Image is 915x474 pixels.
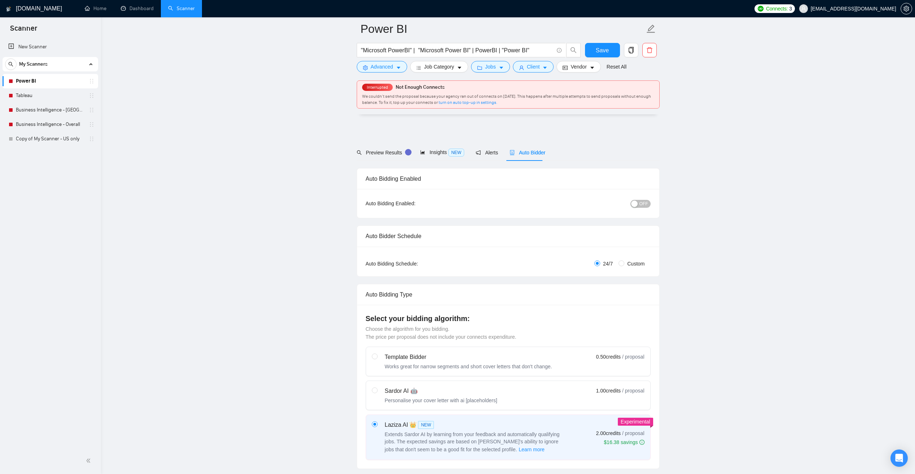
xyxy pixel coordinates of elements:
span: NEW [448,149,464,157]
span: holder [89,78,94,84]
a: Power BI [16,74,84,88]
span: 2.00 credits [596,429,621,437]
span: edit [646,24,656,34]
span: copy [624,47,638,53]
span: caret-down [542,65,547,70]
img: upwork-logo.png [758,6,764,12]
button: Laziza AI NEWExtends Sardor AI by learning from your feedback and automatically qualifying jobs. ... [518,445,545,454]
span: Custom [624,260,647,268]
span: delete [643,47,656,53]
button: idcardVendorcaret-down [557,61,601,73]
span: 👑 [409,421,417,429]
a: Business Intelligence - Overall [16,117,84,132]
span: holder [89,122,94,127]
span: info-circle [557,48,562,53]
span: / proposal [622,353,644,360]
button: copy [624,43,638,57]
span: holder [89,136,94,142]
span: Save [596,46,609,55]
span: caret-down [499,65,504,70]
span: 3 [789,5,792,13]
a: turn on auto top-up in settings. [439,100,497,105]
a: Business Intelligence - [GEOGRAPHIC_DATA] [16,103,84,117]
a: dashboardDashboard [121,5,154,12]
span: Experimental [621,419,650,425]
input: Scanner name... [361,20,645,38]
span: Auto Bidder [510,150,545,155]
div: Open Intercom Messenger [890,449,908,467]
span: Preview Results [357,150,409,155]
span: search [5,62,16,67]
span: area-chart [420,150,425,155]
button: settingAdvancedcaret-down [357,61,407,73]
span: Jobs [485,63,496,71]
button: search [5,58,17,70]
span: Choose the algorithm for you bidding. The price per proposal does not include your connects expen... [366,326,516,340]
div: Works great for narrow segments and short cover letters that don't change. [385,363,552,370]
span: Vendor [571,63,586,71]
span: info-circle [639,440,645,445]
div: Auto Bidding Enabled: [366,199,461,207]
a: searchScanner [168,5,195,12]
span: Extends Sardor AI by learning from your feedback and automatically qualifying jobs. The expected ... [385,431,560,452]
div: Personalise your cover letter with ai [placeholders] [385,397,497,404]
div: Sardor AI 🤖 [385,387,497,395]
a: Reset All [607,63,626,71]
li: New Scanner [3,40,98,54]
span: user [519,65,524,70]
span: bars [416,65,421,70]
span: robot [510,150,515,155]
span: idcard [563,65,568,70]
div: Auto Bidding Type [366,284,651,305]
span: / proposal [622,387,644,394]
span: 1.00 credits [596,387,621,395]
span: Interrupted [365,85,390,90]
div: Auto Bidding Schedule: [366,260,461,268]
button: delete [642,43,657,57]
span: NEW [418,421,434,429]
button: userClientcaret-down [513,61,554,73]
span: 24/7 [600,260,616,268]
div: Template Bidder [385,353,552,361]
div: Tooltip anchor [405,149,412,155]
button: setting [901,3,912,14]
a: homeHome [85,5,106,12]
span: Advanced [371,63,393,71]
span: setting [363,65,368,70]
span: double-left [86,457,93,464]
a: New Scanner [8,40,92,54]
span: folder [477,65,482,70]
button: Save [585,43,620,57]
span: Not Enough Connects [396,84,445,90]
div: Auto Bidding Enabled [366,168,651,189]
span: My Scanners [19,57,48,71]
img: logo [6,3,11,15]
span: 0.50 credits [596,353,621,361]
span: Learn more [519,446,545,453]
a: setting [901,6,912,12]
input: Search Freelance Jobs... [361,46,554,55]
span: Alerts [476,150,498,155]
span: OFF [639,200,648,208]
span: Job Category [424,63,454,71]
div: Auto Bidder Schedule [366,226,651,246]
button: search [566,43,581,57]
span: Connects: [766,5,788,13]
span: Scanner [4,23,43,38]
li: My Scanners [3,57,98,146]
button: barsJob Categorycaret-down [410,61,468,73]
a: Copy of My Scanner - US only [16,132,84,146]
span: holder [89,107,94,113]
span: holder [89,93,94,98]
span: search [567,47,580,53]
span: Insights [420,149,464,155]
a: Tableau [16,88,84,103]
span: caret-down [457,65,462,70]
span: notification [476,150,481,155]
span: user [801,6,806,11]
span: search [357,150,362,155]
h4: Select your bidding algorithm: [366,313,651,324]
div: Laziza AI [385,421,565,429]
span: Client [527,63,540,71]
